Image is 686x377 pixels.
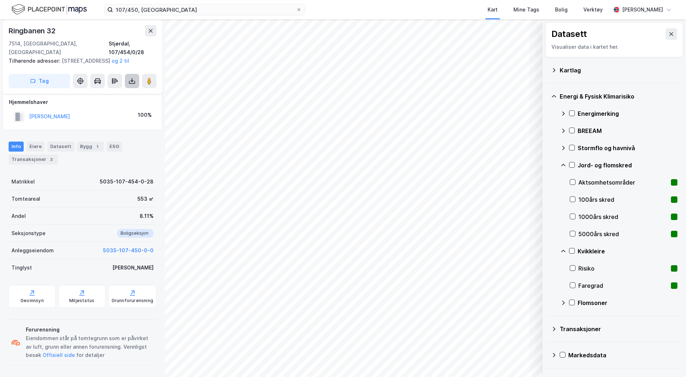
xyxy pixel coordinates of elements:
div: 1 [94,143,101,150]
div: Grunnforurensning [112,298,153,304]
div: Datasett [47,142,74,152]
div: Stjørdal, 107/454/0/28 [109,39,156,57]
div: [PERSON_NAME] [622,5,663,14]
div: 7514, [GEOGRAPHIC_DATA], [GEOGRAPHIC_DATA] [9,39,109,57]
iframe: Chat Widget [650,343,686,377]
div: Datasett [551,28,587,40]
button: Tag [9,74,70,88]
div: Bolig [555,5,568,14]
div: Energi & Fysisk Klimarisiko [560,92,677,101]
span: Tilhørende adresser: [9,58,62,64]
div: Tinglyst [11,263,32,272]
img: logo.f888ab2527a4732fd821a326f86c7f29.svg [11,3,87,16]
div: 1000års skred [578,213,668,221]
div: Faregrad [578,281,668,290]
button: 5035-107-450-0-0 [103,246,154,255]
div: 5035-107-454-0-28 [100,177,154,186]
div: Bygg [77,142,104,152]
div: Seksjonstype [11,229,46,238]
div: [PERSON_NAME] [112,263,154,272]
div: Flomsoner [578,299,677,307]
div: Kartlag [560,66,677,75]
div: Markedsdata [568,351,677,359]
div: Risiko [578,264,668,273]
div: Jord- og flomskred [578,161,677,170]
div: Kart [488,5,498,14]
div: Miljøstatus [69,298,94,304]
div: Info [9,142,24,152]
div: 553 ㎡ [137,195,154,203]
div: Mine Tags [513,5,539,14]
div: Kvikkleire [578,247,677,256]
div: 5000års skred [578,230,668,238]
div: ESG [107,142,122,152]
input: Søk på adresse, matrikkel, gårdeiere, leietakere eller personer [113,4,296,15]
div: 100års skred [578,195,668,204]
div: Eiere [27,142,44,152]
div: 100% [138,111,152,119]
div: Forurensning [26,325,154,334]
div: Energimerking [578,109,677,118]
div: Aktsomhetsområder [578,178,668,187]
div: Kontrollprogram for chat [650,343,686,377]
div: 8.11% [140,212,154,220]
div: Geoinnsyn [20,298,44,304]
div: Verktøy [583,5,603,14]
div: Transaksjoner [560,325,677,333]
div: Andel [11,212,26,220]
div: Anleggseiendom [11,246,54,255]
div: Visualiser data i kartet her. [551,43,677,51]
div: [STREET_ADDRESS] [9,57,151,65]
div: Matrikkel [11,177,35,186]
div: Stormflo og havnivå [578,144,677,152]
div: 3 [48,156,55,163]
div: Ringbanen 32 [9,25,57,37]
div: Hjemmelshaver [9,98,156,106]
div: Eiendommen står på tomtegrunn som er påvirket av luft, grunn eller annen forurensning. Vennligst ... [26,334,154,360]
div: Tomteareal [11,195,40,203]
div: Transaksjoner [9,154,58,164]
div: BREEAM [578,127,677,135]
